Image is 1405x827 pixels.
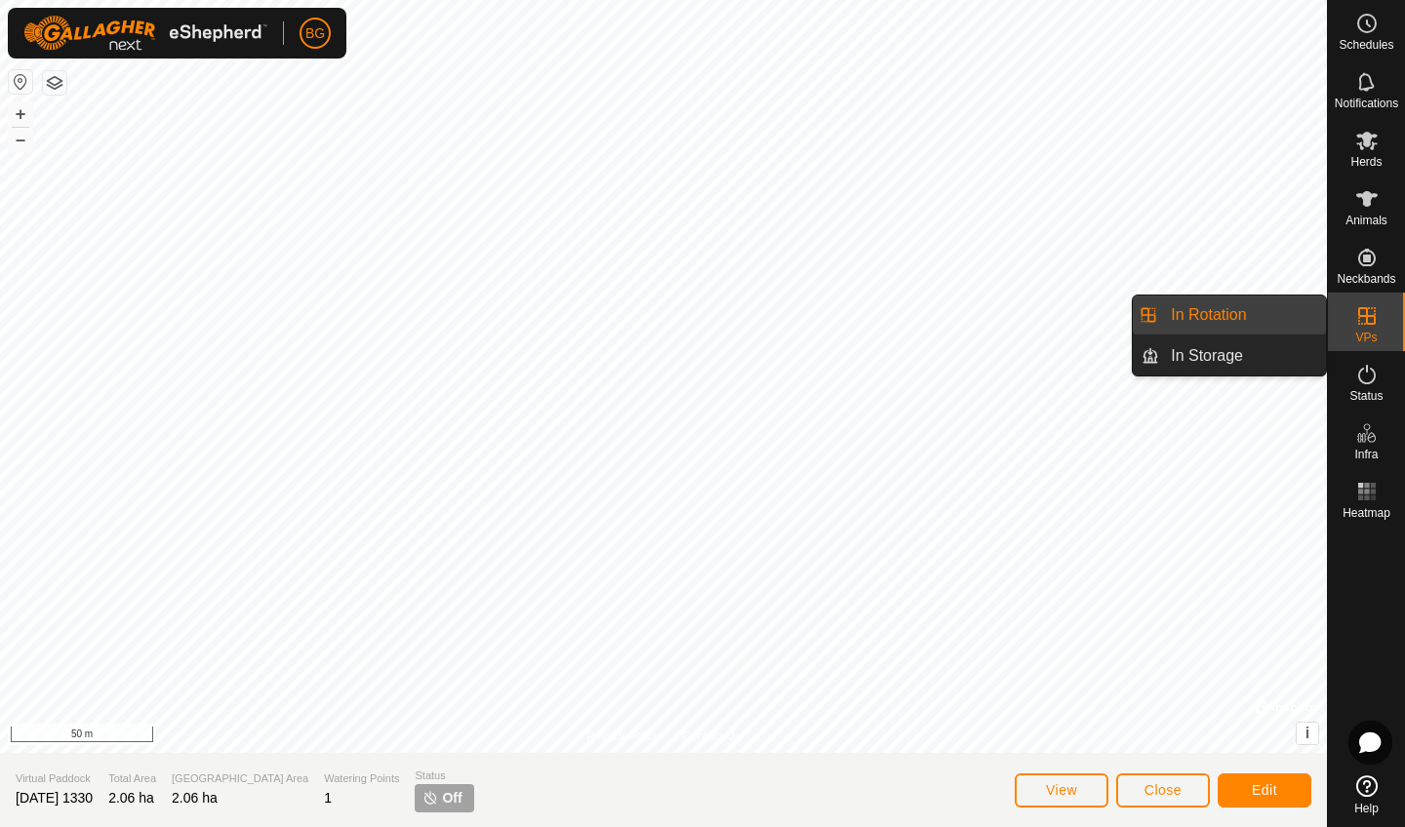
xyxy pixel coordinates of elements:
[172,790,218,806] span: 2.06 ha
[1335,98,1398,109] span: Notifications
[1297,723,1318,744] button: i
[23,16,267,51] img: Gallagher Logo
[1015,773,1108,807] button: View
[1345,215,1387,226] span: Animals
[683,728,741,745] a: Contact Us
[172,770,308,787] span: [GEOGRAPHIC_DATA] Area
[1171,344,1243,368] span: In Storage
[1159,295,1326,335] a: In Rotation
[1144,782,1182,798] span: Close
[442,788,462,808] span: Off
[1354,449,1378,460] span: Infra
[1337,273,1395,285] span: Neckbands
[1350,156,1382,168] span: Herds
[305,23,325,44] span: BG
[16,770,93,787] span: Virtual Paddock
[108,790,154,806] span: 2.06 ha
[324,770,399,787] span: Watering Points
[586,728,660,745] a: Privacy Policy
[415,768,473,784] span: Status
[108,770,156,787] span: Total Area
[422,790,438,806] img: turn-off
[1343,507,1390,519] span: Heatmap
[324,790,332,806] span: 1
[43,71,66,95] button: Map Layers
[1305,725,1309,741] span: i
[1252,782,1277,798] span: Edit
[1046,782,1077,798] span: View
[1355,332,1377,343] span: VPs
[16,790,93,806] span: [DATE] 1330
[1354,803,1379,814] span: Help
[1133,336,1326,375] li: In Storage
[1349,390,1383,402] span: Status
[1328,768,1405,822] a: Help
[9,128,32,151] button: –
[1116,773,1210,807] button: Close
[1218,773,1311,807] button: Edit
[1339,39,1393,51] span: Schedules
[1171,303,1246,327] span: In Rotation
[1159,336,1326,375] a: In Storage
[1133,295,1326,335] li: In Rotation
[9,70,32,94] button: Reset Map
[9,102,32,126] button: +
